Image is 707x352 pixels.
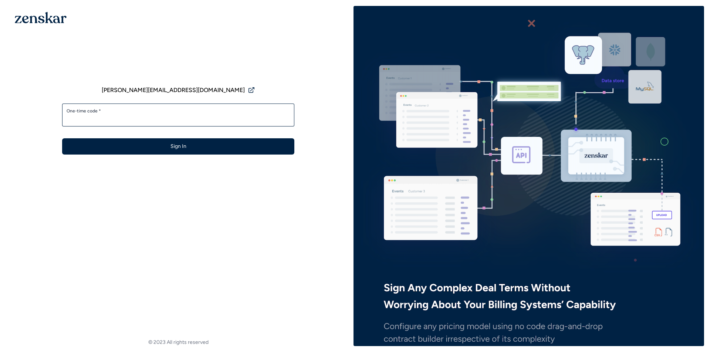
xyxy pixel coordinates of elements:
[67,108,290,114] label: One-time code *
[102,86,245,95] span: [PERSON_NAME][EMAIL_ADDRESS][DOMAIN_NAME]
[62,138,294,155] button: Sign In
[15,12,67,23] img: 1OGAJ2xQqyY4LXKgY66KYq0eOWRCkrZdAb3gUhuVAqdWPZE9SRJmCz+oDMSn4zDLXe31Ii730ItAGKgCKgCCgCikA4Av8PJUP...
[3,339,353,346] footer: © 2023 All rights reserved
